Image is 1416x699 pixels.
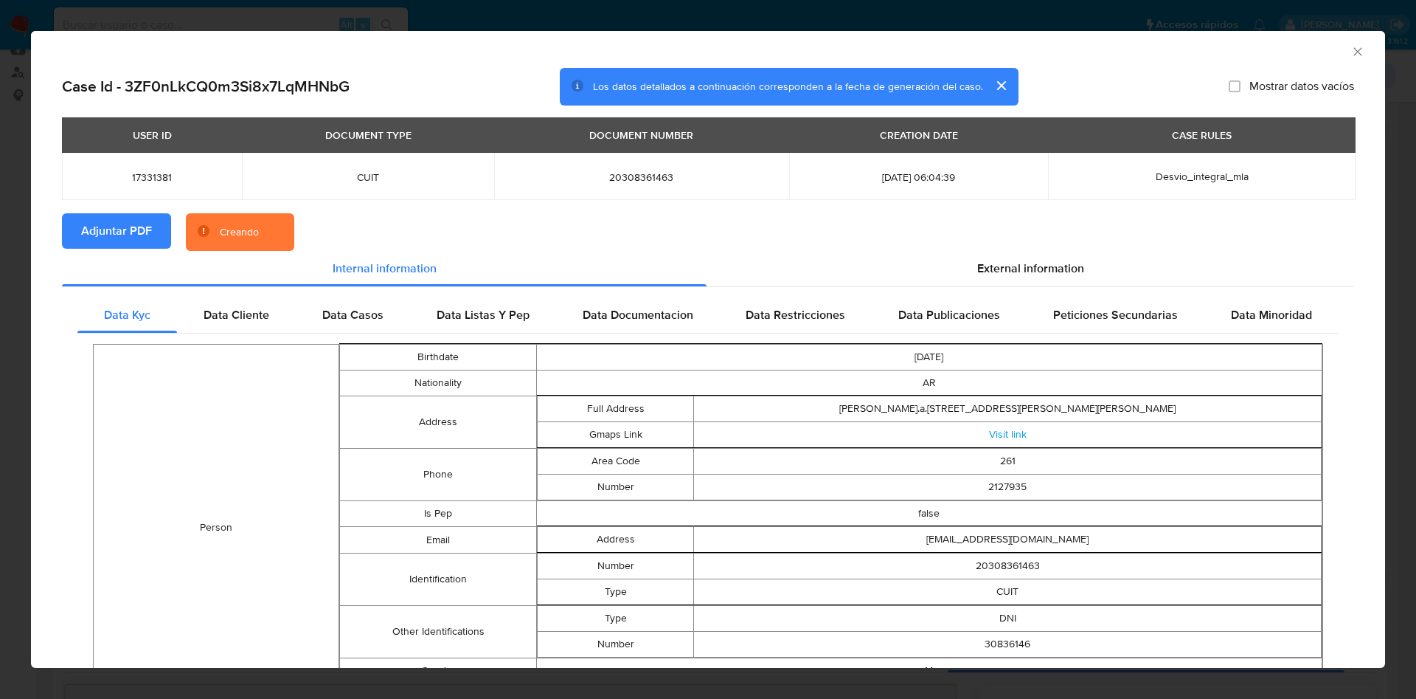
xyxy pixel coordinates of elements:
div: CASE RULES [1163,123,1240,148]
button: cerrar [983,68,1018,103]
div: CREATION DATE [871,123,967,148]
span: CUIT [260,171,476,184]
td: false [536,501,1322,527]
span: Data Publicaciones [898,306,1000,323]
div: DOCUMENT TYPE [316,123,420,148]
div: USER ID [124,123,181,148]
span: 17331381 [80,171,224,184]
td: Nationality [340,371,536,396]
td: Phone [340,449,536,501]
td: Identification [340,554,536,606]
td: [DATE] [536,345,1322,371]
span: Data Cliente [204,306,269,323]
div: Creando [220,225,259,240]
button: Cerrar ventana [1350,44,1364,58]
td: Email [340,527,536,554]
span: Internal information [333,260,437,277]
td: Address [340,396,536,449]
button: Adjuntar PDF [62,213,171,249]
span: Data Casos [322,306,383,323]
td: Type [537,606,694,632]
td: [PERSON_NAME].a.[STREET_ADDRESS][PERSON_NAME][PERSON_NAME] [694,396,1322,422]
div: closure-recommendation-modal [31,31,1385,668]
td: Address [537,527,694,553]
td: Number [537,475,694,500]
td: 20308361463 [694,554,1322,579]
div: DOCUMENT NUMBER [580,123,702,148]
td: 30836146 [694,632,1322,658]
input: Mostrar datos vacíos [1229,80,1240,92]
td: Birthdate [340,345,536,371]
span: Data Documentacion [583,306,693,323]
span: Mostrar datos vacíos [1249,79,1354,94]
span: Data Restricciones [746,306,845,323]
span: Data Kyc [104,306,150,323]
td: Full Address [537,396,694,422]
td: Gmaps Link [537,422,694,448]
td: Type [537,579,694,605]
span: Desvio_integral_mla [1156,169,1249,184]
td: 261 [694,449,1322,475]
div: Detailed internal info [77,297,1339,333]
td: Number [537,632,694,658]
td: Gender [340,658,536,684]
div: Detailed info [62,251,1354,286]
h2: Case Id - 3ZF0nLkCQ0m3Si8x7LqMHNbG [62,77,350,96]
td: Number [537,554,694,579]
a: Visit link [989,427,1027,441]
span: 20308361463 [512,171,771,184]
td: Other Identifications [340,606,536,658]
span: Data Listas Y Pep [437,306,530,323]
td: CUIT [694,579,1322,605]
td: AR [536,371,1322,396]
td: [EMAIL_ADDRESS][DOMAIN_NAME] [694,527,1322,553]
td: M [536,658,1322,684]
span: Adjuntar PDF [81,215,152,247]
td: Area Code [537,449,694,475]
td: Is Pep [340,501,536,527]
span: [DATE] 06:04:39 [807,171,1031,184]
td: DNI [694,606,1322,632]
td: 2127935 [694,475,1322,500]
span: Peticiones Secundarias [1053,306,1178,323]
span: Los datos detallados a continuación corresponden a la fecha de generación del caso. [593,79,983,94]
span: External information [977,260,1084,277]
span: Data Minoridad [1231,306,1312,323]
